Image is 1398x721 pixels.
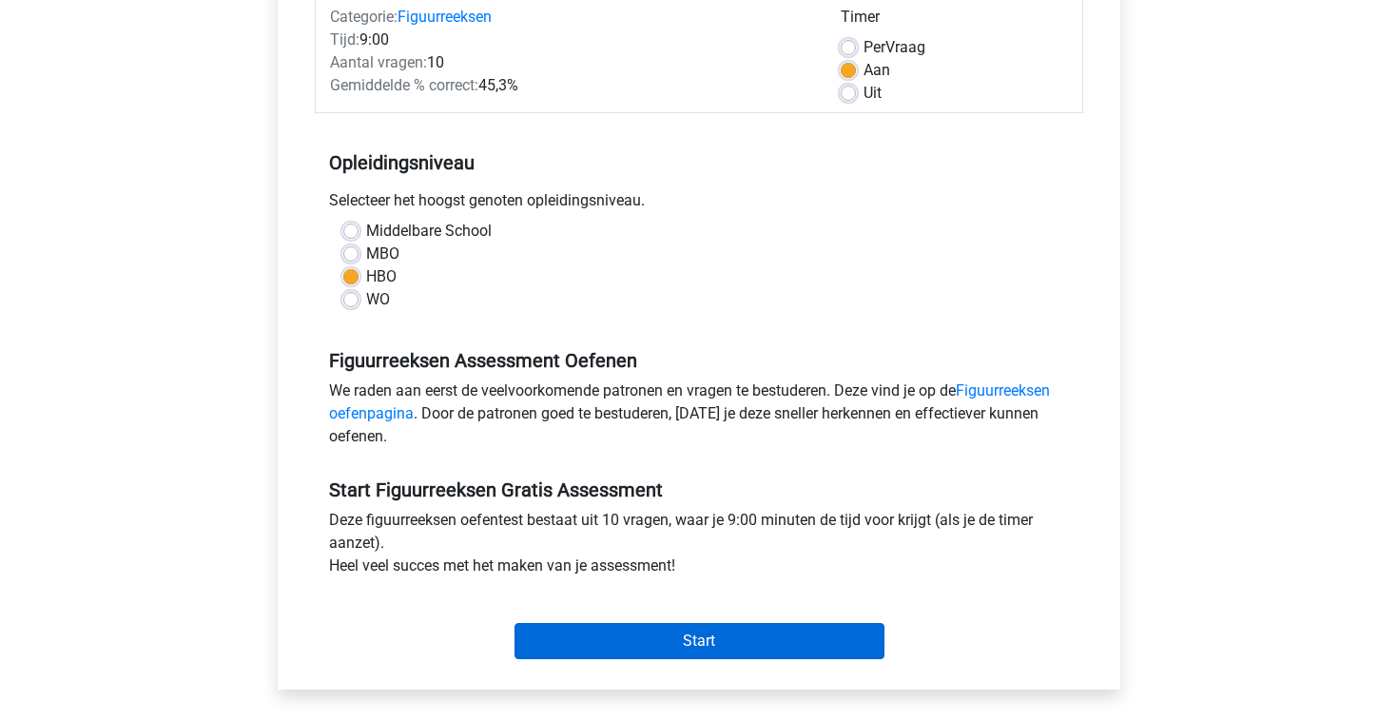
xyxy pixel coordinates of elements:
[315,189,1083,220] div: Selecteer het hoogst genoten opleidingsniveau.
[316,29,826,51] div: 9:00
[515,623,884,659] input: Start
[330,8,398,26] span: Categorie:
[366,265,397,288] label: HBO
[315,509,1083,585] div: Deze figuurreeksen oefentest bestaat uit 10 vragen, waar je 9:00 minuten de tijd voor krijgt (als...
[864,36,925,59] label: Vraag
[330,53,427,71] span: Aantal vragen:
[329,349,1069,372] h5: Figuurreeksen Assessment Oefenen
[315,380,1083,456] div: We raden aan eerst de veelvoorkomende patronen en vragen te bestuderen. Deze vind je op de . Door...
[864,82,882,105] label: Uit
[316,51,826,74] div: 10
[330,76,478,94] span: Gemiddelde % correct:
[329,478,1069,501] h5: Start Figuurreeksen Gratis Assessment
[316,74,826,97] div: 45,3%
[329,144,1069,182] h5: Opleidingsniveau
[366,243,399,265] label: MBO
[864,38,885,56] span: Per
[366,288,390,311] label: WO
[841,6,1068,36] div: Timer
[864,59,890,82] label: Aan
[398,8,492,26] a: Figuurreeksen
[366,220,492,243] label: Middelbare School
[330,30,359,49] span: Tijd:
